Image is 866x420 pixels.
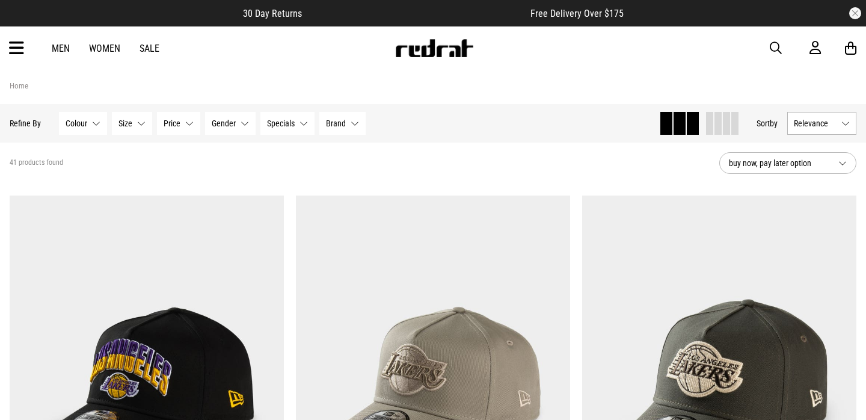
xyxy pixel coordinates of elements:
span: Colour [66,119,87,128]
button: Price [157,112,200,135]
button: buy now, pay later option [719,152,856,174]
span: 30 Day Returns [243,8,302,19]
iframe: Customer reviews powered by Trustpilot [326,7,506,19]
button: Relevance [787,112,856,135]
a: Sale [140,43,159,54]
button: Colour [59,112,107,135]
span: Free Delivery Over $175 [530,8,624,19]
button: Size [112,112,152,135]
a: Home [10,81,28,90]
span: Size [118,119,132,128]
span: buy now, pay later option [729,156,829,170]
span: by [770,119,778,128]
button: Gender [205,112,256,135]
button: Specials [260,112,315,135]
button: Brand [319,112,366,135]
span: Gender [212,119,236,128]
span: Brand [326,119,346,128]
span: Price [164,119,180,128]
span: Relevance [794,119,837,128]
img: Redrat logo [395,39,474,57]
a: Women [89,43,120,54]
a: Men [52,43,70,54]
button: Sortby [757,116,778,131]
p: Refine By [10,119,41,128]
span: 41 products found [10,158,63,168]
span: Specials [267,119,295,128]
